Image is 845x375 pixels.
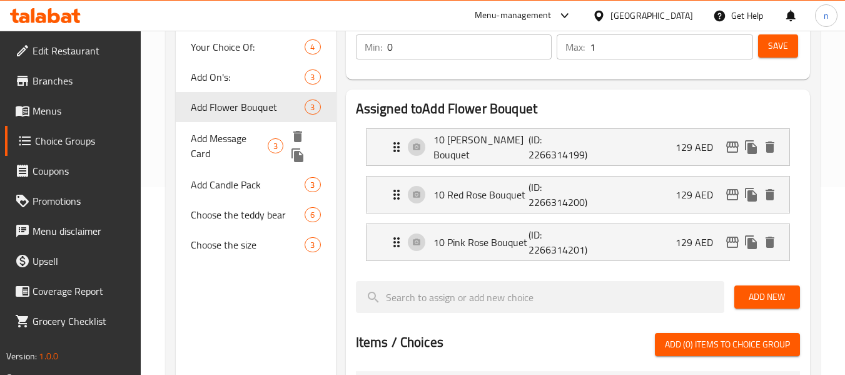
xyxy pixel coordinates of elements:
p: 10 [PERSON_NAME] Bouquet [433,132,529,162]
button: delete [288,127,307,146]
p: (ID: 2266314199) [529,132,592,162]
span: Grocery Checklist [33,314,131,329]
div: Expand [367,129,789,165]
button: duplicate [742,138,761,157]
h2: Items / Choices [356,333,443,352]
a: Edit Restaurant [5,36,141,66]
div: Menu-management [475,8,552,23]
p: (ID: 2266314201) [529,227,592,257]
p: Max: [565,39,585,54]
span: Menu disclaimer [33,223,131,239]
a: Promotions [5,186,141,216]
div: Add Message Card3deleteduplicate [176,122,335,170]
span: Add Message Card [191,131,268,161]
span: 3 [305,239,320,251]
button: Save [758,34,798,58]
div: Add Candle Pack3 [176,170,335,200]
p: 10 Red Rose Bouquet [433,187,529,202]
li: Expand [356,218,800,266]
span: Branches [33,73,131,88]
span: Add Flower Bouquet [191,100,305,115]
div: Choices [305,69,320,85]
div: Choose the teddy bear6 [176,200,335,230]
span: Add New [744,289,790,305]
p: 10 Pink Rose Bouquet [433,235,529,250]
button: delete [761,233,779,252]
div: Expand [367,177,789,213]
span: Version: [6,348,37,364]
div: Add Flower Bouquet3 [176,92,335,122]
span: 3 [305,71,320,83]
div: Choices [305,207,320,222]
span: Your Choice Of: [191,39,305,54]
button: delete [761,138,779,157]
li: Expand [356,171,800,218]
div: [GEOGRAPHIC_DATA] [610,9,693,23]
a: Menu disclaimer [5,216,141,246]
button: delete [761,185,779,204]
span: Choose the size [191,237,305,252]
span: 1.0.0 [39,348,58,364]
a: Upsell [5,246,141,276]
div: Your Choice Of:4 [176,32,335,62]
span: Edit Restaurant [33,43,131,58]
span: Save [768,38,788,54]
p: 129 AED [675,140,723,155]
span: Add Candle Pack [191,177,305,192]
li: Expand [356,123,800,171]
span: Upsell [33,254,131,269]
div: Choices [268,138,283,153]
div: Expand [367,224,789,260]
span: 4 [305,41,320,53]
span: Choice Groups [35,133,131,148]
span: Menus [33,103,131,118]
button: edit [723,233,742,252]
button: duplicate [742,185,761,204]
a: Coupons [5,156,141,186]
button: edit [723,185,742,204]
div: Choices [305,177,320,192]
a: Menus [5,96,141,126]
button: edit [723,138,742,157]
div: Choices [305,100,320,115]
p: (ID: 2266314200) [529,180,592,210]
span: 3 [305,101,320,113]
p: Min: [365,39,382,54]
span: Add (0) items to choice group [665,337,790,352]
span: 3 [305,179,320,191]
span: Choose the teddy bear [191,207,305,222]
div: Choose the size3 [176,230,335,260]
p: 129 AED [675,235,723,250]
span: Add On's: [191,69,305,85]
button: duplicate [288,146,307,165]
button: Add (0) items to choice group [655,333,800,356]
div: Choices [305,237,320,252]
p: 129 AED [675,187,723,202]
span: 3 [268,140,283,152]
input: search [356,281,724,313]
button: Add New [734,285,800,309]
span: Coverage Report [33,284,131,299]
a: Coverage Report [5,276,141,306]
a: Choice Groups [5,126,141,156]
span: Promotions [33,193,131,208]
a: Grocery Checklist [5,306,141,336]
button: duplicate [742,233,761,252]
span: Coupons [33,163,131,178]
span: n [824,9,829,23]
div: Choices [305,39,320,54]
h2: Assigned to Add Flower Bouquet [356,100,800,118]
a: Branches [5,66,141,96]
span: 6 [305,209,320,221]
div: Add On's:3 [176,62,335,92]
